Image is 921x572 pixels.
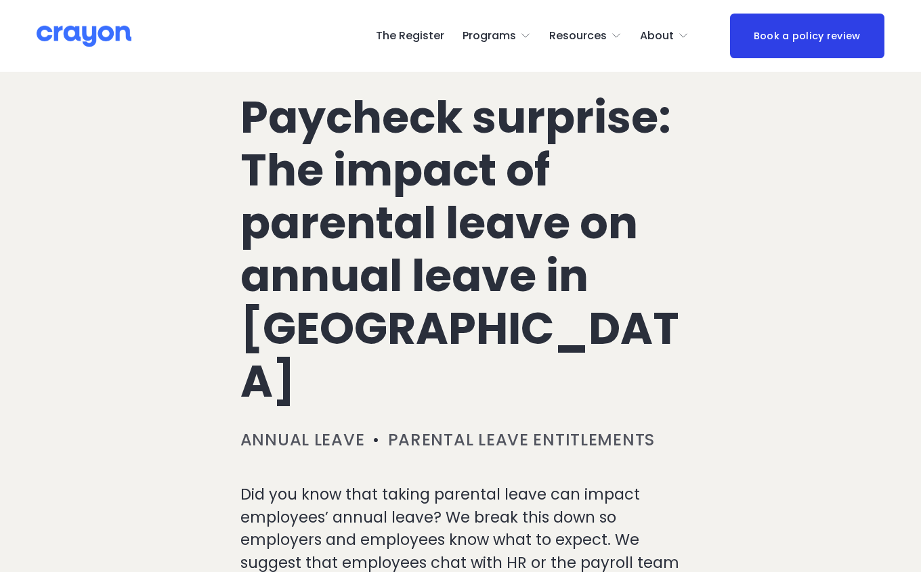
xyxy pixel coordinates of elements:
a: folder dropdown [549,25,622,47]
span: About [640,26,674,46]
a: Parental leave entitlements [388,428,656,451]
a: Book a policy review [730,14,884,58]
span: Programs [463,26,516,46]
a: The Register [376,25,444,47]
a: folder dropdown [463,25,531,47]
span: Resources [549,26,607,46]
iframe: Tidio Chat [851,485,915,548]
img: Crayon [37,24,131,48]
a: Annual leave [240,428,365,451]
a: folder dropdown [640,25,689,47]
h1: Paycheck surprise: The impact of parental leave on annual leave in [GEOGRAPHIC_DATA] [240,91,681,408]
